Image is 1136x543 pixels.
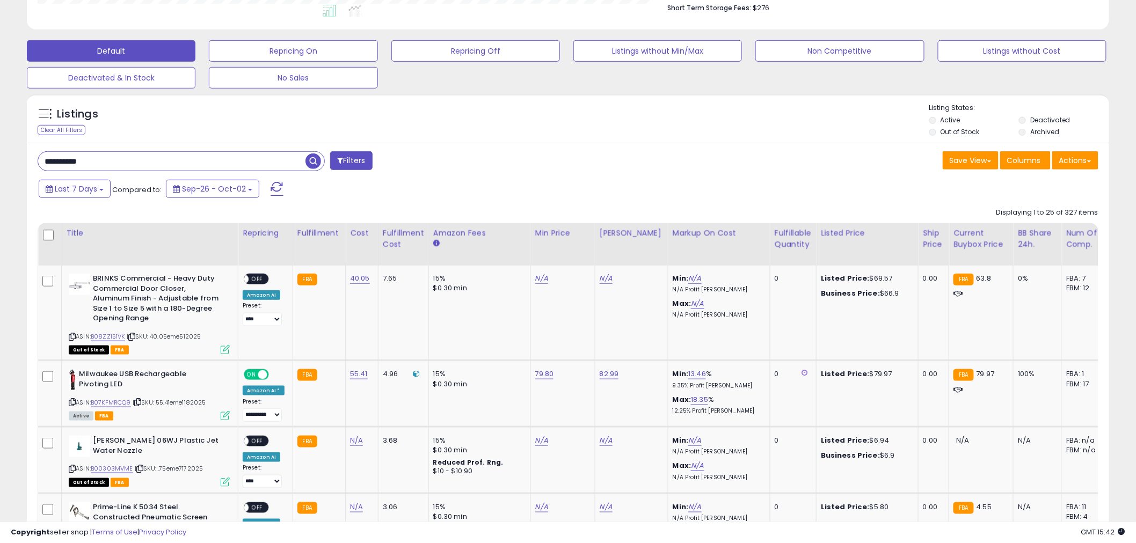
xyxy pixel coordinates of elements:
[111,346,129,355] span: FBA
[350,228,374,239] div: Cost
[79,369,209,392] b: Milwaukee USB Rechargeable Pivoting LED
[923,228,944,250] div: Ship Price
[297,369,317,381] small: FBA
[821,451,910,460] div: $6.9
[923,369,941,379] div: 0.00
[673,286,762,293] p: N/A Profit [PERSON_NAME]
[535,228,591,239] div: Min Price
[1030,127,1059,136] label: Archived
[673,382,762,390] p: 9.35% Profit [PERSON_NAME]
[383,274,420,283] div: 7.65
[953,274,973,285] small: FBA
[69,274,230,353] div: ASIN:
[600,228,664,239] div: [PERSON_NAME]
[243,386,285,395] div: Amazon AI *
[297,228,341,239] div: Fulfillment
[243,398,285,422] div: Preset:
[93,502,223,535] b: Prime-Line K 5034 Steel Constructed Pneumatic Screen Door Closer Repair Kit (1 Kit), Zinc
[673,394,691,405] b: Max:
[350,273,370,284] a: 40.05
[1066,502,1102,512] div: FBA: 11
[821,435,870,445] b: Listed Price:
[112,185,162,195] span: Compared to:
[433,239,440,248] small: Amazon Fees.
[166,180,259,198] button: Sep-26 - Oct-02
[1018,228,1057,250] div: BB Share 24h.
[673,448,762,456] p: N/A Profit [PERSON_NAME]
[953,369,973,381] small: FBA
[688,273,701,284] a: N/A
[1066,274,1102,283] div: FBA: 7
[688,502,701,512] a: N/A
[433,228,526,239] div: Amazon Fees
[977,273,992,283] span: 63.8
[923,436,941,445] div: 0.00
[943,151,999,170] button: Save View
[821,288,880,298] b: Business Price:
[69,369,230,419] div: ASIN:
[1066,445,1102,455] div: FBM: n/a
[433,436,522,445] div: 15%
[956,435,969,445] span: N/A
[249,275,266,284] span: OFF
[691,460,704,471] a: N/A
[69,369,76,391] img: 31slxeKlTNL._SL40_.jpg
[433,502,522,512] div: 15%
[66,228,234,239] div: Title
[91,332,125,341] a: B08ZZ1S1VK
[433,458,504,467] b: Reduced Prof. Rng.
[821,289,910,298] div: $66.9
[93,274,223,326] b: BRINKS Commercial - Heavy Duty Commercial Door Closer, Aluminum Finish - Adjustable from Size 1 t...
[1066,436,1102,445] div: FBA: n/a
[69,274,90,295] img: 21iSD3qOezL._SL40_.jpg
[821,369,910,379] div: $79.97
[1066,228,1105,250] div: Num of Comp.
[330,151,372,170] button: Filters
[243,464,285,488] div: Preset:
[383,369,420,379] div: 4.96
[953,228,1009,250] div: Current Buybox Price
[821,502,910,512] div: $5.80
[688,435,701,446] a: N/A
[996,208,1098,218] div: Displaying 1 to 25 of 327 items
[929,103,1109,113] p: Listing States:
[135,464,203,473] span: | SKU: .75eme7172025
[1066,369,1102,379] div: FBA: 1
[243,452,280,462] div: Amazon AI
[923,274,941,283] div: 0.00
[38,125,85,135] div: Clear All Filters
[111,478,129,487] span: FBA
[673,435,689,445] b: Min:
[821,436,910,445] div: $6.94
[1018,369,1053,379] div: 100%
[297,502,317,514] small: FBA
[267,370,285,379] span: OFF
[433,274,522,283] div: 15%
[1018,502,1053,512] div: N/A
[673,502,689,512] b: Min:
[775,228,812,250] div: Fulfillable Quantity
[27,40,195,62] button: Default
[821,228,914,239] div: Listed Price
[245,370,258,379] span: ON
[775,274,808,283] div: 0
[938,40,1106,62] button: Listings without Cost
[93,436,223,458] b: [PERSON_NAME] 06WJ Plastic Jet Water Nozzle
[127,332,201,341] span: | SKU: 40.05eme512025
[941,127,980,136] label: Out of Stock
[55,184,97,194] span: Last 7 Days
[941,115,960,124] label: Active
[673,369,762,389] div: %
[673,474,762,481] p: N/A Profit [PERSON_NAME]
[1018,436,1053,445] div: N/A
[691,394,708,405] a: 18.35
[433,445,522,455] div: $0.30 min
[243,228,288,239] div: Repricing
[91,398,131,407] a: B07KFMRCQ9
[1018,274,1053,283] div: 0%
[391,40,560,62] button: Repricing Off
[600,435,613,446] a: N/A
[1081,527,1125,537] span: 2025-10-10 15:42 GMT
[297,274,317,285] small: FBA
[433,379,522,389] div: $0.30 min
